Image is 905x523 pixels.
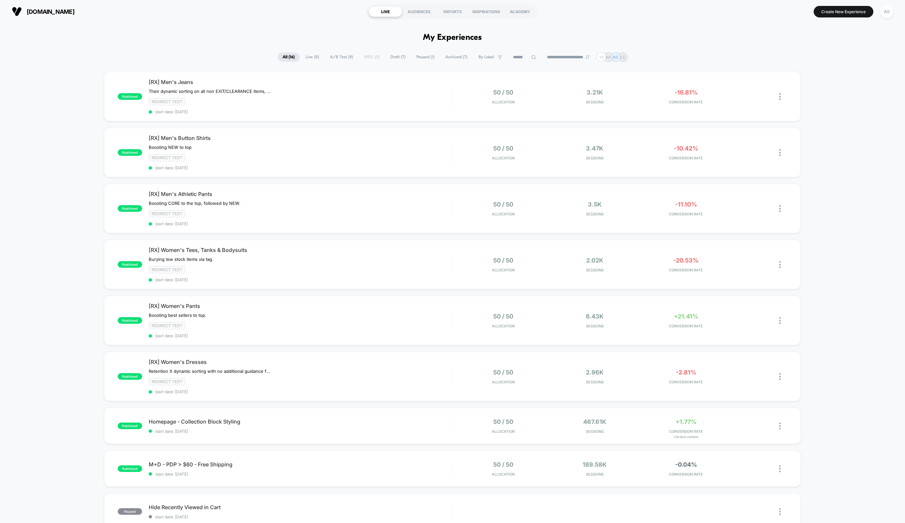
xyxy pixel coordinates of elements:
div: AUDIENCES [402,6,436,17]
h1: My Experiences [423,33,482,42]
img: close [779,93,781,100]
span: -11.10% [675,201,697,208]
span: Boosting NEW to top [149,145,192,150]
button: [DOMAIN_NAME] [10,6,76,17]
p: AS [613,55,618,60]
span: [RX] Men's Jeans [149,79,452,85]
span: 50 / 50 [493,257,513,264]
span: 189.58k [583,461,607,468]
span: [DOMAIN_NAME] [27,8,75,15]
p: LC [620,55,625,60]
button: Create New Experience [814,6,873,17]
span: -16.81% [675,89,698,96]
div: INSPIRATIONS [469,6,503,17]
span: published [118,317,142,324]
img: end [586,55,589,59]
div: + 1 [596,52,606,62]
span: Boosting CORE to the top, followed by NEW. [149,201,240,206]
div: LIVE [369,6,402,17]
span: CONVERSION RATE [642,380,730,384]
span: Allocation [492,156,515,160]
span: 2.96k [586,369,604,376]
span: M+D - PDP > $60 - Free Shipping [149,461,452,468]
span: +1.77% [676,418,697,425]
span: start date: [DATE] [149,165,452,170]
img: close [779,465,781,472]
span: Sessions [551,380,639,384]
img: close [779,205,781,212]
span: start date: [DATE] [149,109,452,114]
span: Allocation [492,380,515,384]
span: 50 / 50 [493,145,513,152]
span: CONVERSION RATE [642,472,730,477]
span: +21.41% [674,313,698,320]
span: [RX] Women's Tees, Tanks & Bodysuits [149,247,452,253]
span: Draft ( 7 ) [385,53,410,62]
span: CONVERSION RATE [642,156,730,160]
span: Allocation [492,268,515,272]
span: published [118,373,142,380]
span: published [118,93,142,100]
span: CONVERSION RATE [642,212,730,216]
span: start date: [DATE] [149,277,452,282]
img: Visually logo [12,7,22,16]
span: published [118,261,142,268]
span: for New Version [642,435,730,439]
span: [RX] Women's Dresses [149,359,452,365]
span: 50 / 50 [493,313,513,320]
span: Archived ( 7 ) [440,53,472,62]
span: published [118,465,142,472]
span: 3.5k [588,201,602,208]
span: Redirect Test [149,154,185,161]
span: CONVERSION RATE [642,429,730,434]
span: 50 / 50 [493,461,513,468]
div: ACADEMY [503,6,537,17]
span: Sessions [551,429,639,434]
span: Sessions [551,472,639,477]
img: close [779,373,781,380]
span: start date: [DATE] [149,472,452,477]
img: close [779,317,781,324]
span: Homepage - Collection Block Styling [149,418,452,425]
span: Sessions [551,324,639,328]
span: Paused ( 1 ) [411,53,439,62]
span: Boosting best sellers to top. [149,313,206,318]
button: AS [878,5,895,18]
span: Redirect Test [149,266,185,273]
span: By Label [478,55,494,60]
span: [RX] Men's Athletic Pants [149,191,452,197]
span: CONVERSION RATE [642,324,730,328]
span: -10.42% [674,145,698,152]
span: 3.47k [586,145,603,152]
span: 2.02k [586,257,603,264]
span: CONVERSION RATE [642,100,730,104]
span: start date: [DATE] [149,429,452,434]
div: REPORTS [436,6,469,17]
span: Allocation [492,100,515,104]
span: 50 / 50 [493,89,513,96]
span: 50 / 50 [493,418,513,425]
span: 50 / 50 [493,369,513,376]
div: AS [880,5,893,18]
span: published [118,205,142,212]
span: start date: [DATE] [149,333,452,338]
span: published [118,149,142,156]
img: close [779,508,781,515]
span: paused [118,508,142,515]
span: start date: [DATE] [149,389,452,394]
span: -0.04% [675,461,697,468]
span: A/B Test ( 8 ) [325,53,358,62]
span: Sessions [551,156,639,160]
span: Their dynamic sorting on all non EXIT/CLEARANCE items, followed by EXIT, then CLEARANCE [149,89,271,94]
span: 467.61k [583,418,606,425]
span: All ( 16 ) [278,53,300,62]
span: [RX] Women's Pants [149,303,452,309]
span: Retention X dynamic sorting with no additional guidance from us. [149,369,271,374]
span: Sessions [551,100,639,104]
img: close [779,149,781,156]
span: start date: [DATE] [149,221,452,226]
span: Hide Recently Viewed in Cart [149,504,452,510]
span: Redirect Test [149,378,185,385]
span: Redirect Test [149,322,185,329]
span: Allocation [492,212,515,216]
